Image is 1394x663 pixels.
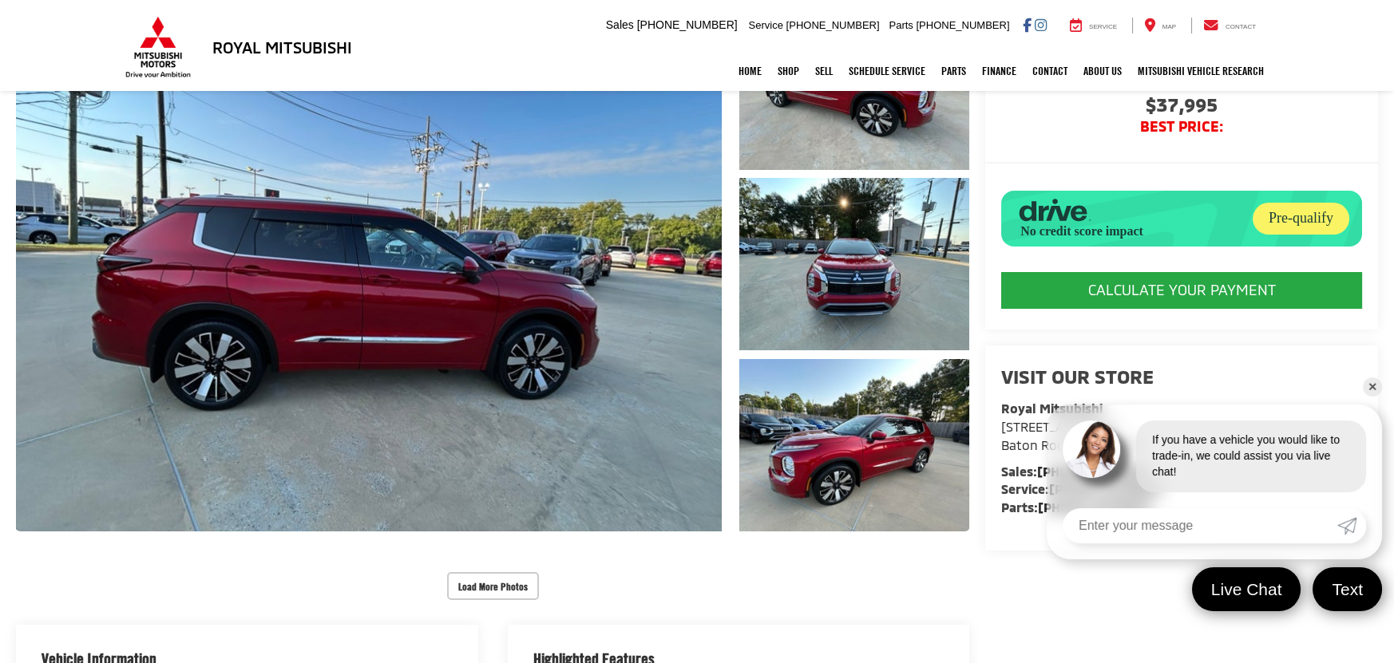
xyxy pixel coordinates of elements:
span: Parts [889,19,913,31]
img: Mitsubishi [122,16,194,78]
button: Load More Photos [447,572,539,600]
a: [PHONE_NUMBER] [1038,499,1150,515]
a: [STREET_ADDRESS] Baton Rouge,LA 70815 [1001,419,1143,452]
a: Contact [1024,51,1075,91]
a: Mitsubishi Vehicle Research [1130,51,1272,91]
strong: Royal Mitsubishi [1001,401,1103,416]
a: Instagram: Click to visit our Instagram page [1035,18,1047,31]
span: , [1001,437,1143,452]
a: Map [1132,18,1188,34]
img: Agent profile photo [1063,420,1120,478]
span: Service [749,19,783,31]
a: Sell [807,51,841,91]
span: Service [1089,23,1117,30]
a: Live Chat [1192,567,1301,611]
h2: Visit our Store [1001,366,1362,387]
span: [PHONE_NUMBER] [916,19,1009,31]
a: Expand Photo 3 [739,359,969,531]
a: [PHONE_NUMBER] [1037,464,1150,479]
div: If you have a vehicle you would like to trade-in, we could assist you via live chat! [1136,420,1366,492]
span: BEST PRICE: [1001,119,1362,135]
input: Enter your message [1063,508,1337,543]
a: Finance [974,51,1024,91]
strong: Service: [1001,481,1162,496]
strong: Sales: [1001,464,1150,479]
span: Contact [1226,23,1256,30]
span: Baton Rouge [1001,437,1080,452]
h3: Royal Mitsubishi [212,38,352,56]
strong: Parts: [1001,499,1150,515]
a: Parts: Opens in a new tab [933,51,974,91]
a: Service [1058,18,1129,34]
a: Submit [1337,508,1366,543]
a: Contact [1191,18,1268,34]
: CALCULATE YOUR PAYMENT [1001,272,1362,309]
span: Map [1162,23,1176,30]
a: Expand Photo 2 [739,178,969,350]
span: [STREET_ADDRESS] [1001,419,1115,434]
img: 2025 Mitsubishi Outlander SEL [737,176,972,352]
a: Schedule Service: Opens in a new tab [841,51,933,91]
a: Home [731,51,770,91]
span: [PHONE_NUMBER] [786,19,880,31]
span: Text [1324,578,1371,600]
a: Text [1313,567,1382,611]
span: Sales [606,18,634,31]
a: Shop [770,51,807,91]
a: Facebook: Click to visit our Facebook page [1023,18,1032,31]
span: $37,995 [1001,95,1362,119]
img: 2025 Mitsubishi Outlander SEL [737,357,972,533]
span: [PHONE_NUMBER] [637,18,738,31]
a: About Us [1075,51,1130,91]
span: Live Chat [1203,578,1290,600]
